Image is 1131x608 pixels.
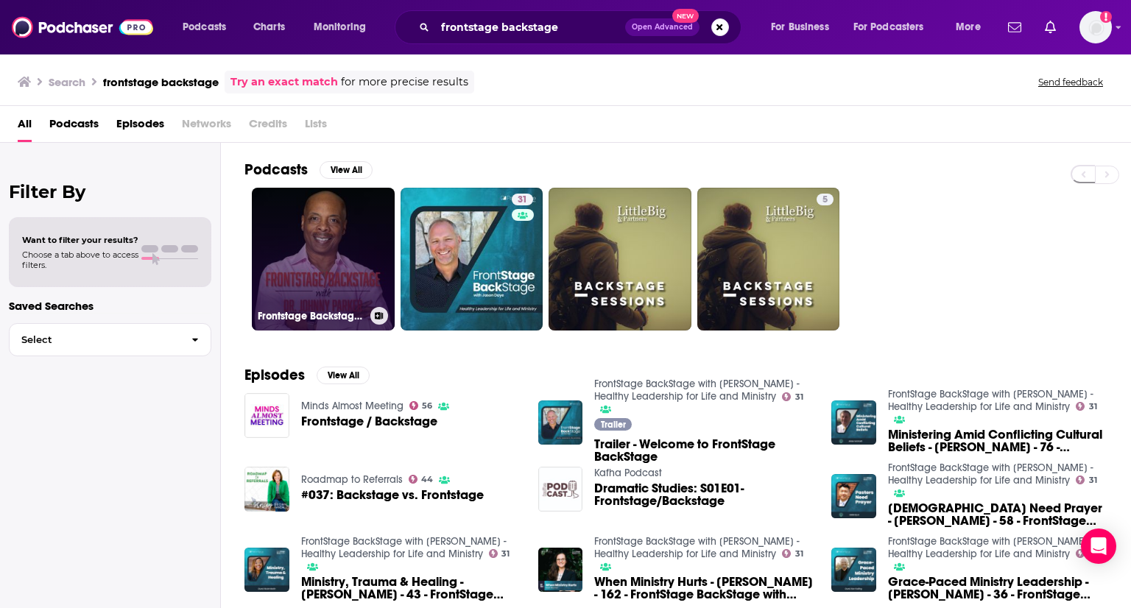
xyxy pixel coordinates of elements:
[888,576,1107,601] span: Grace-Paced Ministry Leadership - [PERSON_NAME] - 36 - FrontStage BackStage with [PERSON_NAME]
[244,393,289,438] img: Frontstage / Backstage
[594,438,814,463] a: Trailer - Welcome to FrontStage BackStage
[244,366,370,384] a: EpisodesView All
[1002,15,1027,40] a: Show notifications dropdown
[1079,11,1112,43] img: User Profile
[945,15,999,39] button: open menu
[409,475,434,484] a: 44
[301,473,403,486] a: Roadmap to Referrals
[888,502,1107,527] span: [DEMOGRAPHIC_DATA] Need Prayer - [PERSON_NAME] - 58 - FrontStage BackStage with [PERSON_NAME]
[831,548,876,593] img: Grace-Paced Ministry Leadership - Alan Fadling - 36 - FrontStage BackStage with Jason Daye
[1100,11,1112,23] svg: Add a profile image
[795,394,803,400] span: 31
[314,17,366,38] span: Monitoring
[594,482,814,507] a: Dramatic Studies: S01E01-Frontstage/Backstage
[1076,476,1097,484] a: 31
[888,388,1093,413] a: FrontStage BackStage with Jason Daye - Healthy Leadership for Life and Ministry
[831,400,876,445] img: Ministering Amid Conflicting Cultural Beliefs - Alister McGrath - 76 - FrontStage BackStage
[956,17,981,38] span: More
[888,576,1107,601] a: Grace-Paced Ministry Leadership - Alan Fadling - 36 - FrontStage BackStage with Jason Daye
[1039,15,1062,40] a: Show notifications dropdown
[317,367,370,384] button: View All
[888,428,1107,453] a: Ministering Amid Conflicting Cultural Beliefs - Alister McGrath - 76 - FrontStage BackStage
[594,378,800,403] a: FrontStage BackStage with Jason Daye - Healthy Leadership for Life and Ministry
[1079,11,1112,43] button: Show profile menu
[1076,402,1097,411] a: 31
[594,467,662,479] a: Kafha Podcast
[183,17,226,38] span: Podcasts
[244,548,289,593] img: Ministry, Trauma & Healing - Nicole Martin - 43 - FrontStage BackStage with Jason Daye
[538,548,583,593] img: When Ministry Hurts - Meryl Herr - 162 - FrontStage BackStage with Jason Daye
[244,15,294,39] a: Charts
[1089,477,1097,484] span: 31
[244,366,305,384] h2: Episodes
[594,535,800,560] a: FrontStage BackStage with Jason Daye - Healthy Leadership for Life and Ministry
[9,181,211,202] h2: Filter By
[244,160,308,179] h2: Podcasts
[301,576,521,601] span: Ministry, Trauma & Healing - [PERSON_NAME] - 43 - FrontStage BackStage with [PERSON_NAME]
[817,194,834,205] a: 5
[244,160,373,179] a: PodcastsView All
[116,112,164,142] span: Episodes
[1081,529,1116,564] div: Open Intercom Messenger
[249,112,287,142] span: Credits
[12,13,153,41] img: Podchaser - Follow, Share and Rate Podcasts
[301,535,507,560] a: FrontStage BackStage with Jason Daye - Healthy Leadership for Life and Ministry
[230,74,338,91] a: Try an exact match
[435,15,625,39] input: Search podcasts, credits, & more...
[594,576,814,601] a: When Ministry Hurts - Meryl Herr - 162 - FrontStage BackStage with Jason Daye
[172,15,245,39] button: open menu
[831,474,876,519] img: Pastors Need Prayer - Eddie Byun - 58 - FrontStage BackStage with Jason Daye
[244,467,289,512] img: #037: Backstage vs. Frontstage
[22,250,138,270] span: Choose a tab above to access filters.
[888,502,1107,527] a: Pastors Need Prayer - Eddie Byun - 58 - FrontStage BackStage with Jason Daye
[888,535,1093,560] a: FrontStage BackStage with Jason Daye - Healthy Leadership for Life and Ministry
[422,403,432,409] span: 56
[22,235,138,245] span: Want to filter your results?
[489,549,510,558] a: 31
[888,428,1107,453] span: Ministering Amid Conflicting Cultural Beliefs - [PERSON_NAME] - 76 - FrontStage BackStage
[9,323,211,356] button: Select
[625,18,700,36] button: Open AdvancedNew
[303,15,385,39] button: open menu
[844,15,945,39] button: open menu
[182,112,231,142] span: Networks
[49,75,85,89] h3: Search
[103,75,219,89] h3: frontstage backstage
[305,112,327,142] span: Lists
[771,17,829,38] span: For Business
[512,194,533,205] a: 31
[301,489,484,501] a: #037: Backstage vs. Frontstage
[301,415,437,428] a: Frontstage / Backstage
[761,15,848,39] button: open menu
[301,400,404,412] a: Minds Almost Meeting
[18,112,32,142] a: All
[409,401,433,410] a: 56
[538,400,583,445] a: Trailer - Welcome to FrontStage BackStage
[672,9,699,23] span: New
[301,576,521,601] a: Ministry, Trauma & Healing - Nicole Martin - 43 - FrontStage BackStage with Jason Daye
[258,310,364,322] h3: Frontstage Backstage with [PERSON_NAME]
[341,74,468,91] span: for more precise results
[518,193,527,208] span: 31
[782,392,803,401] a: 31
[401,188,543,330] a: 31
[1034,76,1107,88] button: Send feedback
[594,576,814,601] span: When Ministry Hurts - [PERSON_NAME] - 162 - FrontStage BackStage with [PERSON_NAME]
[538,467,583,512] img: Dramatic Studies: S01E01-Frontstage/Backstage
[601,420,626,429] span: Trailer
[632,24,693,31] span: Open Advanced
[1076,549,1097,558] a: 31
